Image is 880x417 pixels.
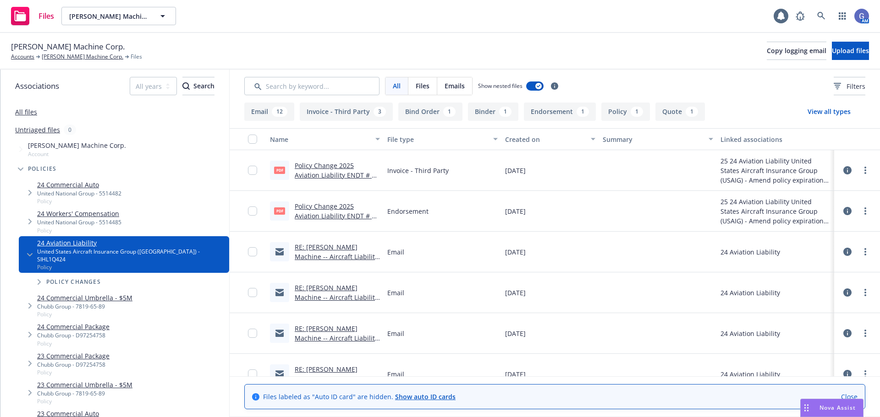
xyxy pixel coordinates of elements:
[37,218,121,226] div: United National Group - 5514485
[767,46,826,55] span: Copy logging email
[860,165,871,176] a: more
[295,202,379,239] a: Policy Change 2025 Aviation Liability ENDT # 6 - Amend policy expiration date to [DATE].pdf
[38,12,54,20] span: Files
[501,128,599,150] button: Created on
[387,369,404,379] span: Email
[387,135,487,144] div: File type
[499,107,511,117] div: 1
[599,128,716,150] button: Summary
[387,329,404,338] span: Email
[800,399,863,417] button: Nova Assist
[272,107,287,117] div: 12
[841,392,858,401] a: Close
[248,166,257,175] input: Toggle Row Selected
[505,135,586,144] div: Created on
[387,288,404,298] span: Email
[37,190,121,197] div: United National Group - 5514482
[248,206,257,216] input: Toggle Row Selected
[834,81,865,91] span: Filters
[603,135,703,144] div: Summary
[686,107,698,117] div: 1
[812,7,830,25] a: Search
[11,53,34,61] a: Accounts
[505,369,526,379] span: [DATE]
[131,53,142,61] span: Files
[37,322,110,331] a: 24 Commercial Package
[791,7,809,25] a: Report a Bug
[37,380,132,390] a: 23 Commercial Umbrella - $5M
[37,227,121,234] span: Policy
[7,3,58,29] a: Files
[720,197,830,226] div: 25 24 Aviation Liability United States Aircraft Insurance Group (USAIG) - Amend policy expiration...
[720,135,830,144] div: Linked associations
[266,128,384,150] button: Name
[393,81,401,91] span: All
[860,246,871,257] a: more
[387,206,429,216] span: Endorsement
[248,135,257,144] input: Select all
[387,166,449,175] span: Invoice - Third Party
[833,7,852,25] a: Switch app
[655,103,705,121] button: Quote
[505,247,526,257] span: [DATE]
[37,361,110,368] div: Chubb Group - D97254758
[37,351,110,361] a: 23 Commercial Package
[37,310,132,318] span: Policy
[445,81,465,91] span: Emails
[15,125,60,135] a: Untriaged files
[37,180,121,190] a: 24 Commercial Auto
[793,103,865,121] button: View all types
[28,166,57,172] span: Policies
[300,103,393,121] button: Invoice - Third Party
[37,340,110,347] span: Policy
[46,279,101,285] span: Policy changes
[505,166,526,175] span: [DATE]
[860,287,871,298] a: more
[37,238,225,248] a: 24 Aviation Liability
[182,77,214,95] button: SearchSearch
[443,107,456,117] div: 1
[11,41,125,53] span: [PERSON_NAME] Machine Corp.
[61,7,176,25] button: [PERSON_NAME] Machine Corp.
[832,42,869,60] button: Upload files
[69,11,148,21] span: [PERSON_NAME] Machine Corp.
[28,150,126,158] span: Account
[720,329,780,338] div: 24 Aviation Liability
[601,103,650,121] button: Policy
[374,107,386,117] div: 3
[468,103,518,121] button: Binder
[37,390,132,397] div: Chubb Group - 7819-65-89
[720,369,780,379] div: 24 Aviation Liability
[15,80,59,92] span: Associations
[248,369,257,379] input: Toggle Row Selected
[860,368,871,379] a: more
[244,103,294,121] button: Email
[248,329,257,338] input: Toggle Row Selected
[295,283,378,340] a: RE: [PERSON_NAME] Machine -- Aircraft Liability ---Renewal eff [DATE] - suggestions on moving on ...
[248,288,257,297] input: Toggle Row Selected
[720,247,780,257] div: 24 Aviation Liability
[15,108,37,116] a: All files
[295,324,378,371] a: RE: [PERSON_NAME] Machine -- Aircraft Liability ---Renewal eff [DATE] - suggestions on moving on ...
[244,77,379,95] input: Search by keyword...
[398,103,462,121] button: Bind Order
[64,125,76,135] div: 0
[505,288,526,298] span: [DATE]
[384,128,501,150] button: File type
[819,404,856,412] span: Nova Assist
[801,399,812,417] div: Drag to move
[847,81,865,91] span: Filters
[28,141,126,150] span: [PERSON_NAME] Machine Corp.
[505,329,526,338] span: [DATE]
[248,247,257,256] input: Toggle Row Selected
[860,328,871,339] a: more
[395,392,456,401] a: Show auto ID cards
[37,248,225,263] div: United States Aircraft Insurance Group ([GEOGRAPHIC_DATA]) - SIHL1Q424
[274,167,285,173] span: pdf
[37,397,132,405] span: Policy
[860,206,871,217] a: more
[387,247,404,257] span: Email
[182,82,190,90] svg: Search
[182,77,214,95] div: Search
[37,197,121,205] span: Policy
